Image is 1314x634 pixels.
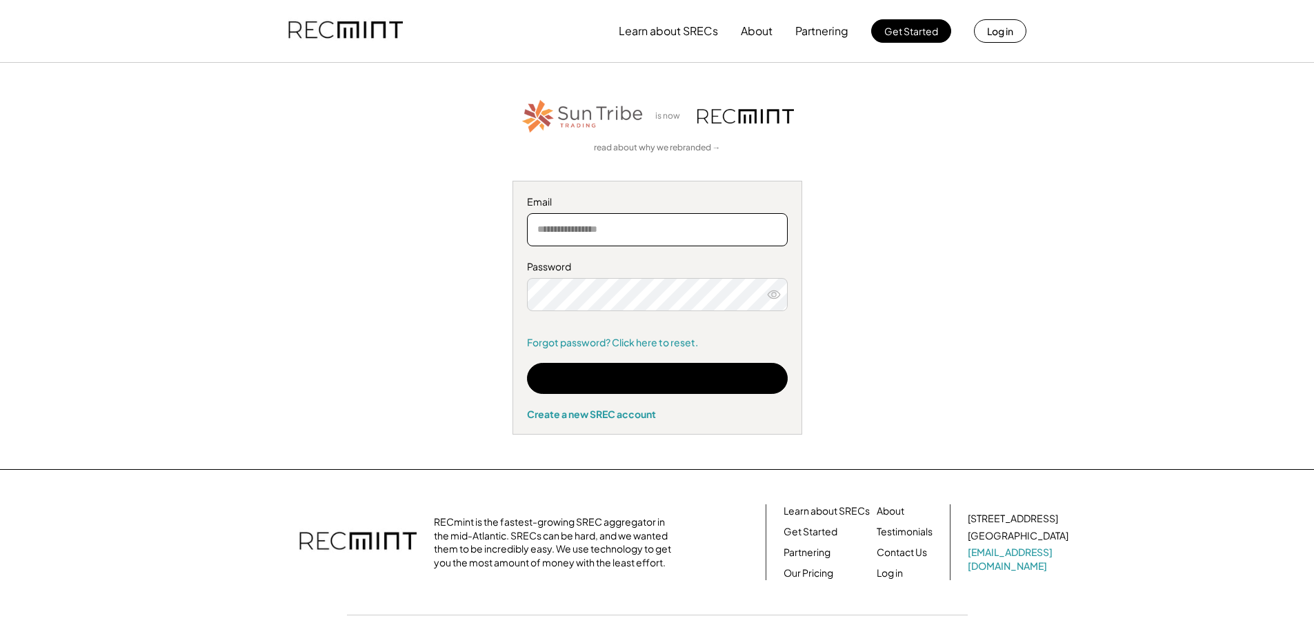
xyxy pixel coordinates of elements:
a: Our Pricing [784,566,833,580]
div: RECmint is the fastest-growing SREC aggregator in the mid-Atlantic. SRECs can be hard, and we wan... [434,515,679,569]
a: Testimonials [877,525,933,539]
img: recmint-logotype%403x.png [697,109,794,123]
a: Forgot password? Click here to reset. [527,336,788,350]
button: Partnering [795,17,848,45]
img: recmint-logotype%403x.png [299,518,417,566]
button: Learn about SRECs [619,17,718,45]
a: Contact Us [877,546,927,559]
img: STT_Horizontal_Logo%2B-%2BColor.png [521,97,645,135]
a: [EMAIL_ADDRESS][DOMAIN_NAME] [968,546,1071,573]
a: Get Started [784,525,837,539]
div: Password [527,260,788,274]
button: Log In [527,363,788,394]
button: About [741,17,773,45]
a: read about why we rebranded → [594,142,721,154]
div: Create a new SREC account [527,408,788,420]
div: [STREET_ADDRESS] [968,512,1058,526]
a: Log in [877,566,903,580]
button: Get Started [871,19,951,43]
div: Email [527,195,788,209]
a: Partnering [784,546,830,559]
a: Learn about SRECs [784,504,870,518]
div: [GEOGRAPHIC_DATA] [968,529,1068,543]
a: About [877,504,904,518]
div: is now [652,110,690,122]
button: Log in [974,19,1026,43]
img: recmint-logotype%403x.png [288,8,403,55]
